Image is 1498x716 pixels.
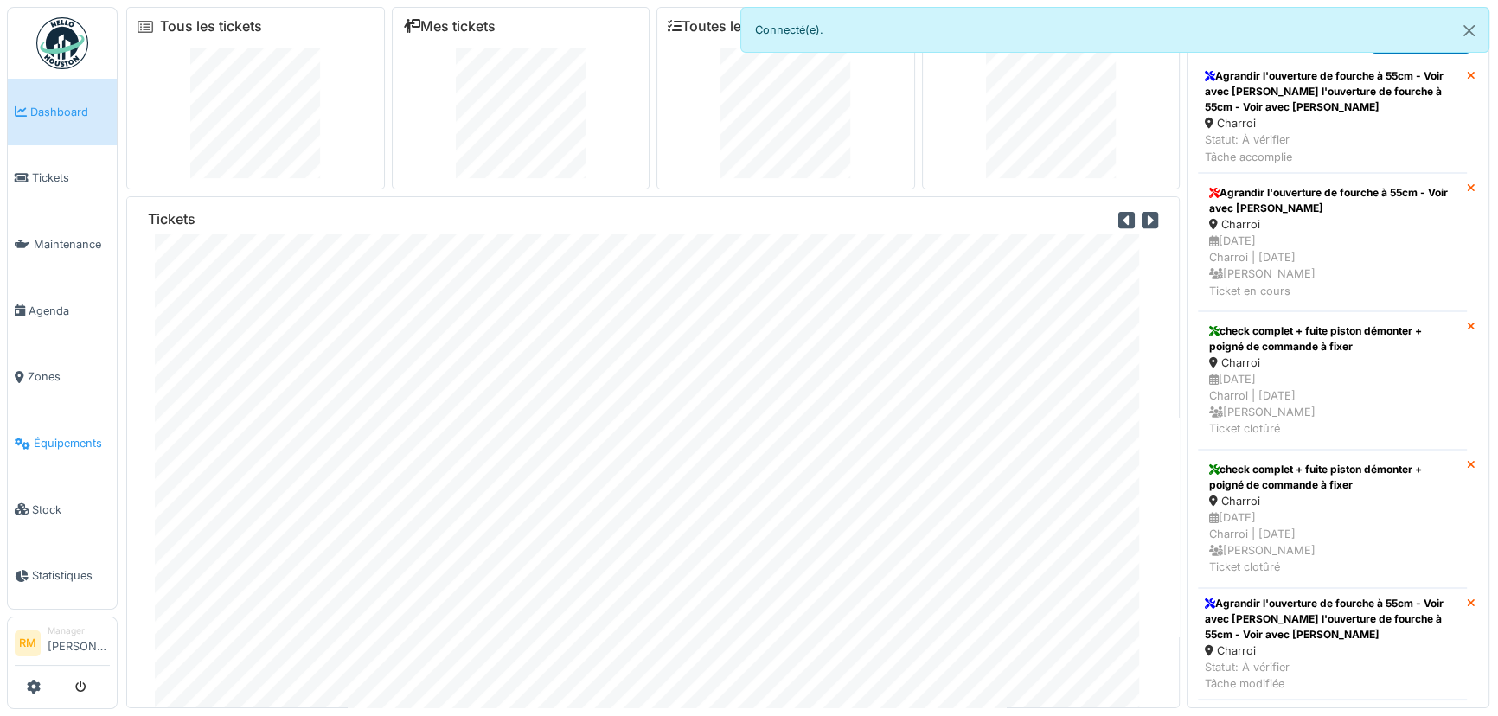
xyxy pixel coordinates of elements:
div: [DATE] Charroi | [DATE] [PERSON_NAME] Ticket en cours [1209,233,1456,299]
li: [PERSON_NAME] [48,624,110,662]
button: Close [1450,8,1488,54]
span: Tickets [32,169,110,186]
div: [DATE] Charroi | [DATE] [PERSON_NAME] Ticket clotûré [1209,371,1456,438]
span: Agenda [29,303,110,319]
a: Statistiques [8,543,117,610]
a: Maintenance [8,211,117,278]
a: check complet + fuite piston démonter + poigné de commande à fixer Charroi [DATE]Charroi | [DATE]... [1198,311,1467,450]
img: Badge_color-CXgf-gQk.svg [36,17,88,69]
a: check complet + fuite piston démonter + poigné de commande à fixer Charroi [DATE]Charroi | [DATE]... [1198,450,1467,588]
div: Charroi [1209,216,1456,233]
div: Charroi [1209,493,1456,509]
a: Zones [8,344,117,411]
div: Agrandir l'ouverture de fourche à 55cm - Voir avec [PERSON_NAME] l'ouverture de fourche à 55cm - ... [1205,68,1460,115]
div: Charroi [1205,115,1460,131]
a: Toutes les tâches [668,18,797,35]
span: Maintenance [34,236,110,253]
a: Agrandir l'ouverture de fourche à 55cm - Voir avec [PERSON_NAME] l'ouverture de fourche à 55cm - ... [1198,61,1467,173]
h6: Tickets [148,211,195,227]
a: Agrandir l'ouverture de fourche à 55cm - Voir avec [PERSON_NAME] Charroi [DATE]Charroi | [DATE] [... [1198,173,1467,311]
a: RM Manager[PERSON_NAME] [15,624,110,666]
a: Équipements [8,410,117,476]
span: Équipements [34,435,110,451]
a: Dashboard [8,79,117,145]
a: Stock [8,476,117,543]
div: Charroi [1209,355,1456,371]
div: Agrandir l'ouverture de fourche à 55cm - Voir avec [PERSON_NAME] l'ouverture de fourche à 55cm - ... [1205,596,1460,642]
span: Statistiques [32,567,110,584]
a: Mes tickets [403,18,496,35]
li: RM [15,630,41,656]
div: check complet + fuite piston démonter + poigné de commande à fixer [1209,462,1456,493]
div: Connecté(e). [740,7,1489,53]
div: check complet + fuite piston démonter + poigné de commande à fixer [1209,323,1456,355]
div: Manager [48,624,110,637]
span: Dashboard [30,104,110,120]
span: Stock [32,502,110,518]
div: Statut: À vérifier Tâche modifiée [1205,659,1460,692]
div: Agrandir l'ouverture de fourche à 55cm - Voir avec [PERSON_NAME] [1209,185,1456,216]
a: Agenda [8,278,117,344]
div: Statut: À vérifier Tâche accomplie [1205,131,1460,164]
a: Tickets [8,145,117,212]
a: Tous les tickets [160,18,262,35]
a: Agrandir l'ouverture de fourche à 55cm - Voir avec [PERSON_NAME] l'ouverture de fourche à 55cm - ... [1198,588,1467,700]
div: [DATE] Charroi | [DATE] [PERSON_NAME] Ticket clotûré [1209,509,1456,576]
div: Charroi [1205,642,1460,659]
span: Zones [28,368,110,385]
